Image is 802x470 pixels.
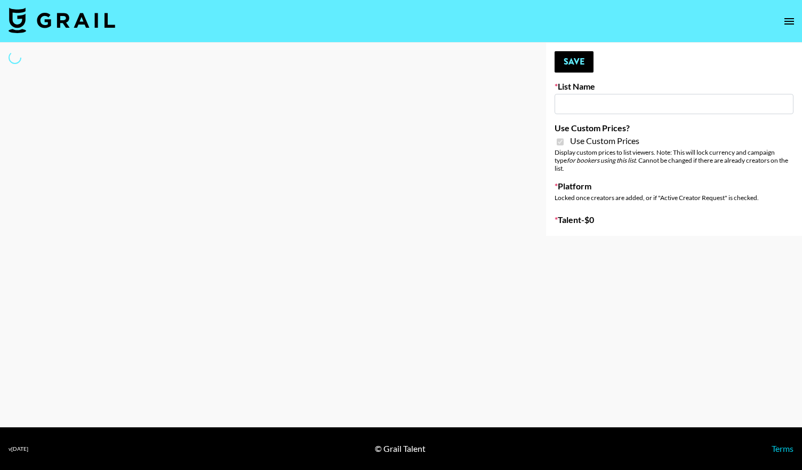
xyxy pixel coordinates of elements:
[555,194,793,202] div: Locked once creators are added, or if "Active Creator Request" is checked.
[9,445,28,452] div: v [DATE]
[567,156,636,164] em: for bookers using this list
[555,181,793,192] label: Platform
[555,148,793,172] div: Display custom prices to list viewers. Note: This will lock currency and campaign type . Cannot b...
[555,51,594,73] button: Save
[375,443,426,454] div: © Grail Talent
[555,123,793,133] label: Use Custom Prices?
[772,443,793,453] a: Terms
[9,7,115,33] img: Grail Talent
[555,81,793,92] label: List Name
[570,136,639,146] span: Use Custom Prices
[555,214,793,225] label: Talent - $ 0
[779,11,800,32] button: open drawer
